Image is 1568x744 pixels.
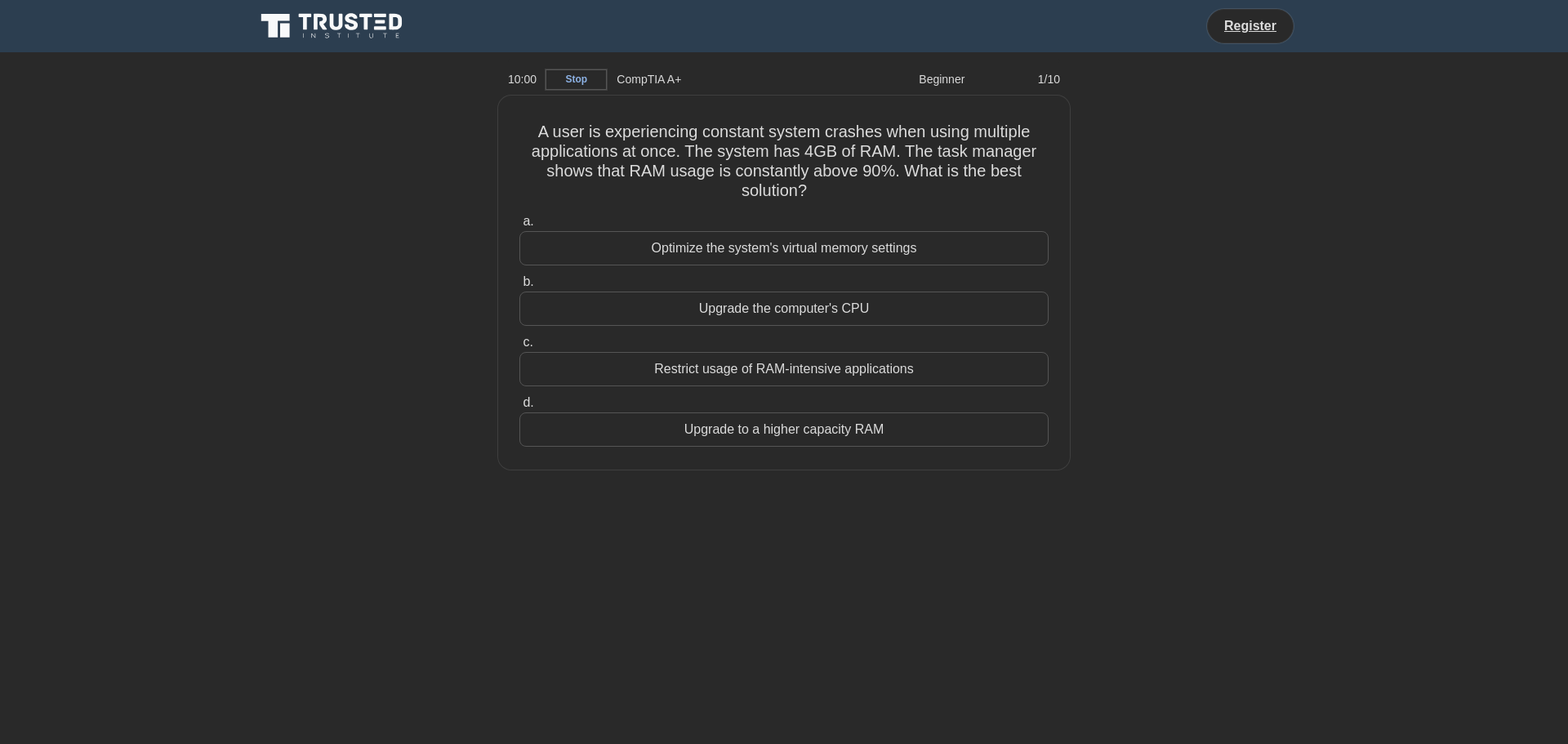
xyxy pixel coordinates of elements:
[518,122,1050,202] h5: A user is experiencing constant system crashes when using multiple applications at once. The syst...
[607,63,831,96] div: CompTIA A+
[519,231,1049,265] div: Optimize the system's virtual memory settings
[974,63,1070,96] div: 1/10
[519,352,1049,386] div: Restrict usage of RAM-intensive applications
[498,63,546,96] div: 10:00
[519,412,1049,447] div: Upgrade to a higher capacity RAM
[523,274,533,288] span: b.
[523,335,532,349] span: c.
[546,69,607,90] a: Stop
[523,214,533,228] span: a.
[1214,16,1286,36] a: Register
[831,63,974,96] div: Beginner
[523,395,533,409] span: d.
[519,292,1049,326] div: Upgrade the computer's CPU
